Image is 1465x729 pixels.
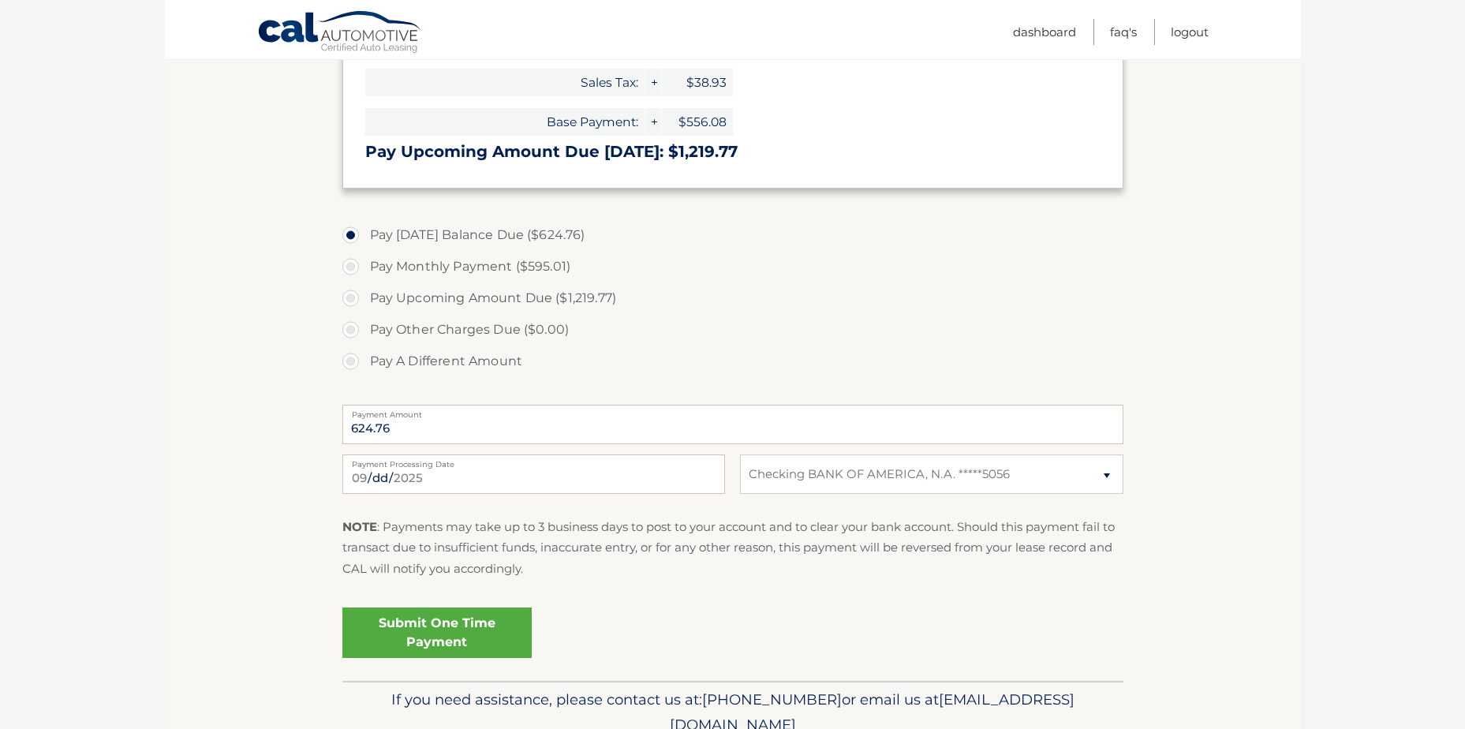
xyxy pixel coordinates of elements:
label: Pay [DATE] Balance Due ($624.76) [342,219,1123,251]
p: : Payments may take up to 3 business days to post to your account and to clear your bank account.... [342,517,1123,579]
a: Logout [1171,19,1209,45]
input: Payment Amount [342,405,1123,444]
label: Payment Processing Date [342,454,725,467]
input: Payment Date [342,454,725,494]
label: Pay Other Charges Due ($0.00) [342,314,1123,346]
strong: NOTE [342,519,377,534]
label: Payment Amount [342,405,1123,417]
span: Base Payment: [365,108,645,136]
a: FAQ's [1110,19,1137,45]
a: Cal Automotive [257,10,423,56]
a: Submit One Time Payment [342,607,532,658]
a: Dashboard [1013,19,1076,45]
span: [PHONE_NUMBER] [702,690,842,708]
span: Sales Tax: [365,69,645,96]
span: + [645,108,661,136]
h3: Pay Upcoming Amount Due [DATE]: $1,219.77 [365,142,1101,162]
label: Pay Upcoming Amount Due ($1,219.77) [342,282,1123,314]
label: Pay A Different Amount [342,346,1123,377]
label: Pay Monthly Payment ($595.01) [342,251,1123,282]
span: + [645,69,661,96]
span: $556.08 [662,108,733,136]
span: $38.93 [662,69,733,96]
